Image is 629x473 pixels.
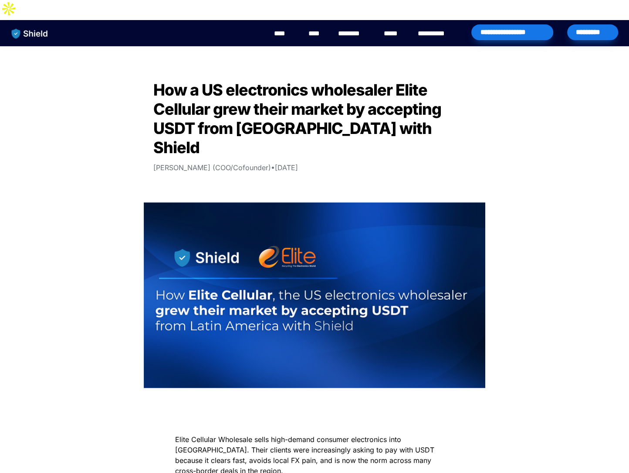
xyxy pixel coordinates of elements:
span: [DATE] [275,163,298,172]
span: • [271,163,275,172]
span: [PERSON_NAME] (COO/Cofounder) [153,163,271,172]
img: website logo [7,24,52,43]
span: How a US electronics wholesaler Elite Cellular grew their market by accepting USDT from [GEOGRAPH... [153,80,444,157]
